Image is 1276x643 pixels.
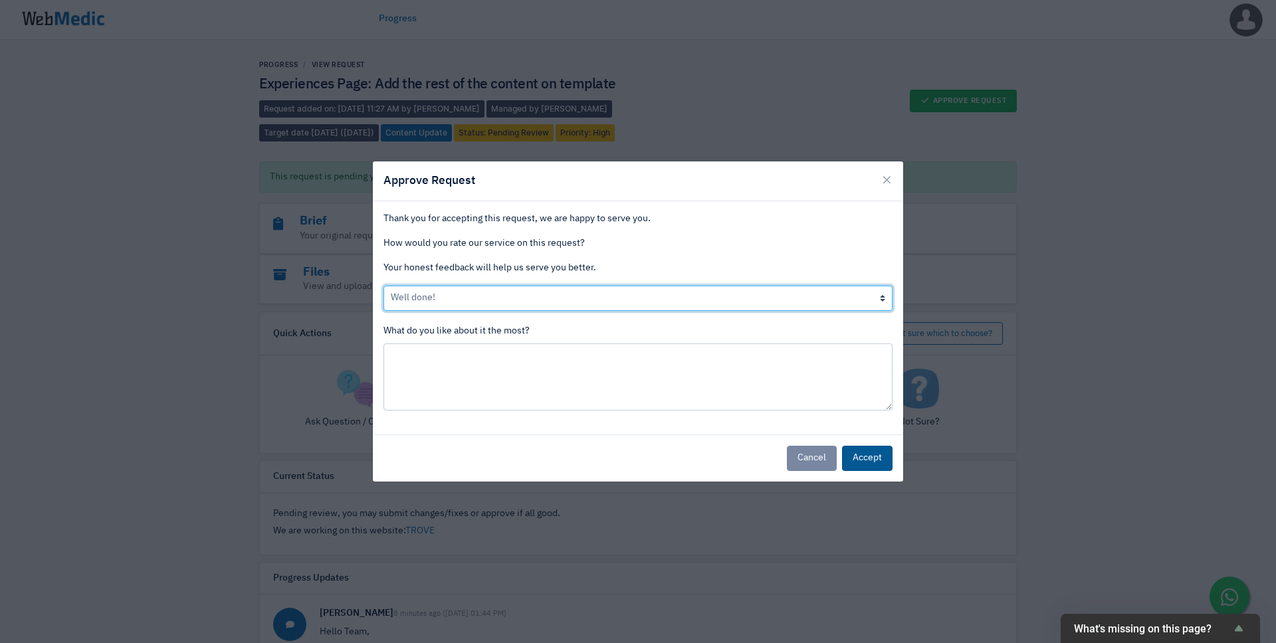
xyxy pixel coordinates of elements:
[1074,622,1231,635] span: What's missing on this page?
[871,161,903,199] button: Close
[842,446,893,471] button: Accept
[1074,620,1247,636] button: Show survey - What's missing on this page?
[383,212,893,226] p: Thank you for accepting this request, we are happy to serve you.
[383,172,475,189] h5: Approve Request
[383,324,893,338] label: What do you like about it the most?
[383,261,893,275] p: Your honest feedback will help us serve you better.
[787,446,837,471] button: Cancel
[881,171,893,189] span: ×
[383,236,893,250] p: How would you rate our service on this request?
